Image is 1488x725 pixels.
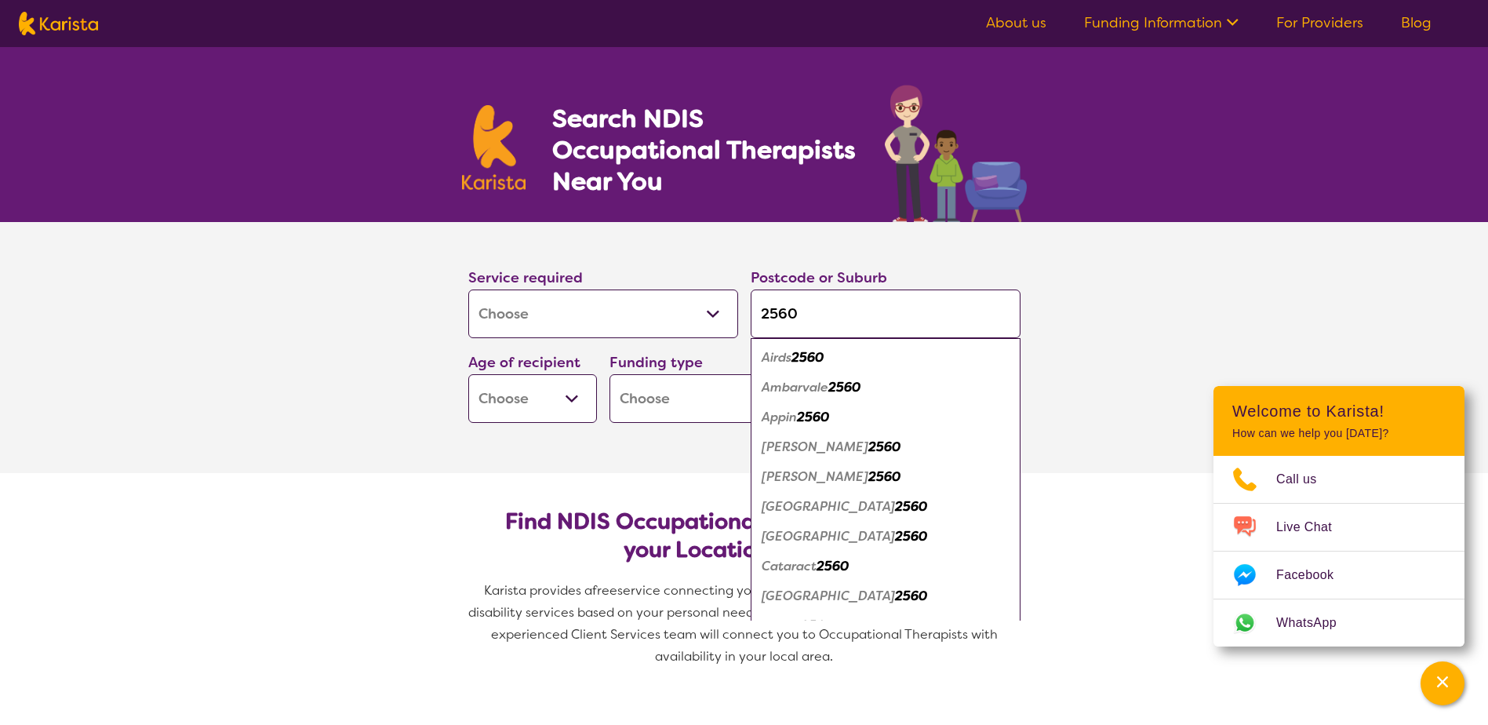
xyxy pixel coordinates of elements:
span: Live Chat [1276,516,1351,539]
img: Karista logo [19,12,98,35]
em: Airds [762,349,791,366]
div: Channel Menu [1213,386,1464,647]
div: Airds 2560 [759,343,1013,373]
span: Karista provides a [484,582,592,599]
em: 2560 [817,558,849,574]
em: 2560 [801,618,833,634]
em: 2560 [868,439,900,455]
div: Gilead 2560 [759,611,1013,641]
img: occupational-therapy [885,85,1027,222]
h2: Find NDIS Occupational Therapists based on your Location & Needs [481,508,1008,564]
em: Ambarvale [762,379,828,395]
div: Blair Athol 2560 [759,432,1013,462]
em: [PERSON_NAME] [762,468,868,485]
em: 2560 [895,588,927,604]
em: Appin [762,409,797,425]
h1: Search NDIS Occupational Therapists Near You [552,103,857,197]
em: 2560 [797,409,829,425]
em: [GEOGRAPHIC_DATA] [762,528,895,545]
em: Gilead [762,618,801,634]
img: Karista logo [462,105,526,190]
em: 2560 [868,468,900,485]
a: Web link opens in a new tab. [1213,599,1464,647]
span: Facebook [1276,563,1352,587]
div: Englorie Park 2560 [759,581,1013,611]
div: Campbelltown 2560 [759,492,1013,522]
em: [GEOGRAPHIC_DATA] [762,588,895,604]
em: [PERSON_NAME] [762,439,868,455]
em: 2560 [895,528,927,545]
em: Cataract [762,558,817,574]
ul: Choose channel [1213,456,1464,647]
em: 2560 [895,498,927,515]
a: About us [986,13,1046,32]
span: free [592,582,617,599]
a: For Providers [1276,13,1363,32]
div: Campbelltown North 2560 [759,522,1013,552]
em: 2560 [791,349,824,366]
span: service connecting you with Occupational Therapists and other disability services based on your p... [468,582,1024,665]
p: How can we help you [DATE]? [1232,427,1446,440]
em: 2560 [828,379,860,395]
em: [GEOGRAPHIC_DATA] [762,498,895,515]
div: Appin 2560 [759,403,1013,432]
input: Type [751,290,1020,338]
div: Cataract 2560 [759,552,1013,581]
div: Ambarvale 2560 [759,373,1013,403]
a: Blog [1401,13,1432,32]
label: Service required [468,268,583,287]
span: WhatsApp [1276,611,1355,635]
span: Call us [1276,468,1336,491]
button: Channel Menu [1421,661,1464,705]
label: Age of recipient [468,353,580,372]
h2: Welcome to Karista! [1232,402,1446,421]
label: Postcode or Suburb [751,268,887,287]
div: Bradbury 2560 [759,462,1013,492]
a: Funding Information [1084,13,1239,32]
label: Funding type [609,353,703,372]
